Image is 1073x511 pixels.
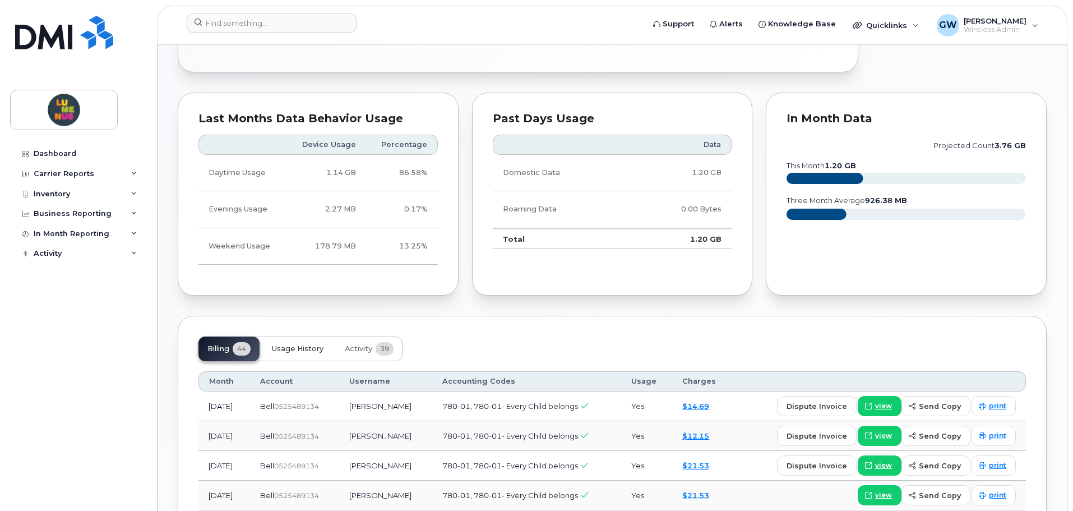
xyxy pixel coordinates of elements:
[339,371,432,392] th: Username
[989,461,1006,471] span: print
[682,431,709,440] a: $12.15
[339,421,432,451] td: [PERSON_NAME]
[825,162,856,170] tspan: 1.20 GB
[627,135,732,155] th: Data
[432,371,621,392] th: Accounting Codes
[933,141,1026,150] text: projected count
[493,113,732,125] div: Past Days Usage
[858,455,901,476] a: view
[777,455,857,476] button: dispute invoice
[845,14,927,36] div: Quicklinks
[621,421,673,451] td: Yes
[198,451,250,481] td: [DATE]
[621,451,673,481] td: Yes
[702,13,751,35] a: Alerts
[260,431,274,440] span: Bell
[286,191,366,228] td: 2.27 MB
[964,25,1026,34] span: Wireless Admin
[858,426,901,446] a: view
[972,396,1016,416] a: print
[989,490,1006,500] span: print
[786,162,856,170] text: this month
[865,196,907,205] tspan: 926.38 MB
[751,13,844,35] a: Knowledge Base
[260,491,274,500] span: Bell
[198,371,250,392] th: Month
[366,135,438,155] th: Percentage
[198,228,286,265] td: Weekend Usage
[442,461,578,470] span: 780-01, 780-01- Every Child belongs
[919,490,961,501] span: send copy
[919,401,961,412] span: send copy
[260,402,274,411] span: Bell
[858,485,901,505] a: view
[901,485,970,505] button: send copy
[866,21,907,30] span: Quicklinks
[198,191,286,228] td: Evenings Usage
[274,462,319,470] span: 0525489134
[858,396,901,416] a: view
[286,135,366,155] th: Device Usage
[339,392,432,421] td: [PERSON_NAME]
[875,461,892,471] span: view
[787,431,847,441] span: dispute invoice
[260,461,274,470] span: Bell
[187,13,357,33] input: Find something...
[989,401,1006,411] span: print
[493,228,627,250] td: Total
[672,371,733,392] th: Charges
[875,431,892,441] span: view
[621,481,673,510] td: Yes
[198,481,250,510] td: [DATE]
[901,455,970,476] button: send copy
[272,344,323,353] span: Usage History
[366,155,438,191] td: 86.58%
[250,371,339,392] th: Account
[875,401,892,411] span: view
[901,426,970,446] button: send copy
[627,191,732,228] td: 0.00 Bytes
[627,228,732,250] td: 1.20 GB
[339,451,432,481] td: [PERSON_NAME]
[972,455,1016,476] a: print
[939,19,957,32] span: GW
[442,402,578,411] span: 780-01, 780-01- Every Child belongs
[786,196,907,205] text: three month average
[627,155,732,191] td: 1.20 GB
[777,426,857,446] button: dispute invoice
[901,396,970,416] button: send copy
[995,141,1026,150] tspan: 3.76 GB
[493,155,627,191] td: Domestic Data
[663,19,694,30] span: Support
[345,344,372,353] span: Activity
[972,426,1016,446] a: print
[989,431,1006,441] span: print
[339,481,432,510] td: [PERSON_NAME]
[645,13,702,35] a: Support
[198,113,438,125] div: Last Months Data Behavior Usage
[442,491,578,500] span: 780-01, 780-01- Every Child belongs
[768,19,836,30] span: Knowledge Base
[198,155,286,191] td: Daytime Usage
[198,421,250,451] td: [DATE]
[719,19,743,30] span: Alerts
[621,371,673,392] th: Usage
[274,432,319,440] span: 0525489134
[682,461,709,470] a: $21.53
[274,491,319,500] span: 0525489134
[875,490,892,500] span: view
[787,461,847,471] span: dispute invoice
[198,228,438,265] tr: Friday from 6:00pm to Monday 8:00am
[972,485,1016,505] a: print
[621,392,673,421] td: Yes
[366,228,438,265] td: 13.25%
[286,155,366,191] td: 1.14 GB
[442,431,578,440] span: 780-01, 780-01- Every Child belongs
[919,461,961,471] span: send copy
[198,392,250,421] td: [DATE]
[366,191,438,228] td: 0.17%
[493,191,627,228] td: Roaming Data
[198,191,438,228] tr: Weekdays from 6:00pm to 8:00am
[787,401,847,412] span: dispute invoice
[777,396,857,416] button: dispute invoice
